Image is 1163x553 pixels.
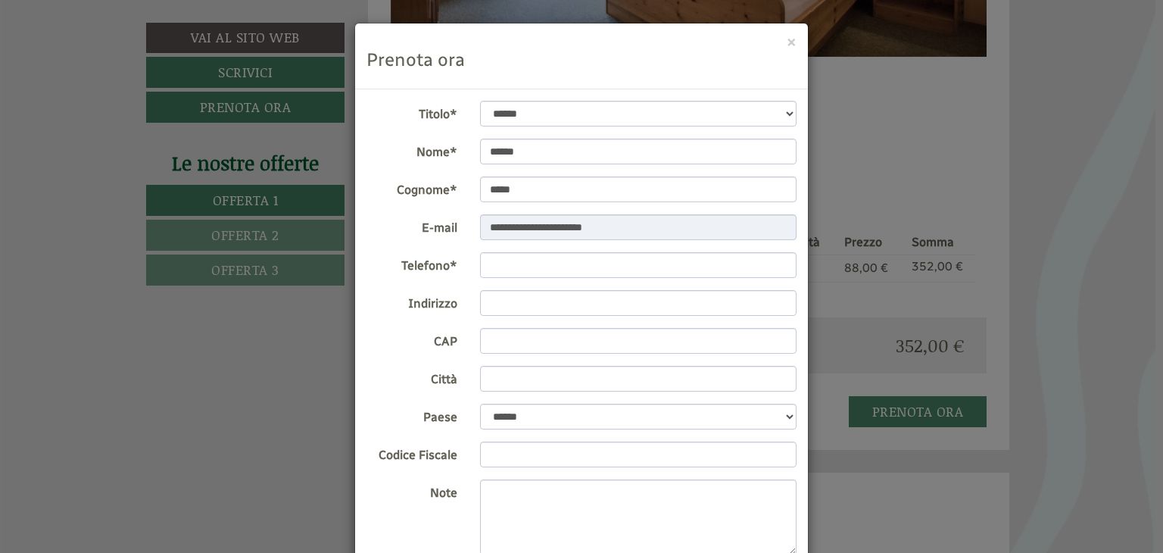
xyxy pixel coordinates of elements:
label: Città [355,366,469,389]
label: Paese [355,404,469,426]
label: Note [355,480,469,502]
h3: Prenota ora [366,50,797,70]
label: Cognome* [355,177,469,199]
label: Indirizzo [355,290,469,313]
label: Titolo* [355,101,469,123]
label: Codice Fiscale [355,442,469,464]
label: CAP [355,328,469,351]
label: Nome* [355,139,469,161]
label: Telefono* [355,252,469,275]
label: E-mail [355,214,469,237]
button: × [787,33,797,49]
